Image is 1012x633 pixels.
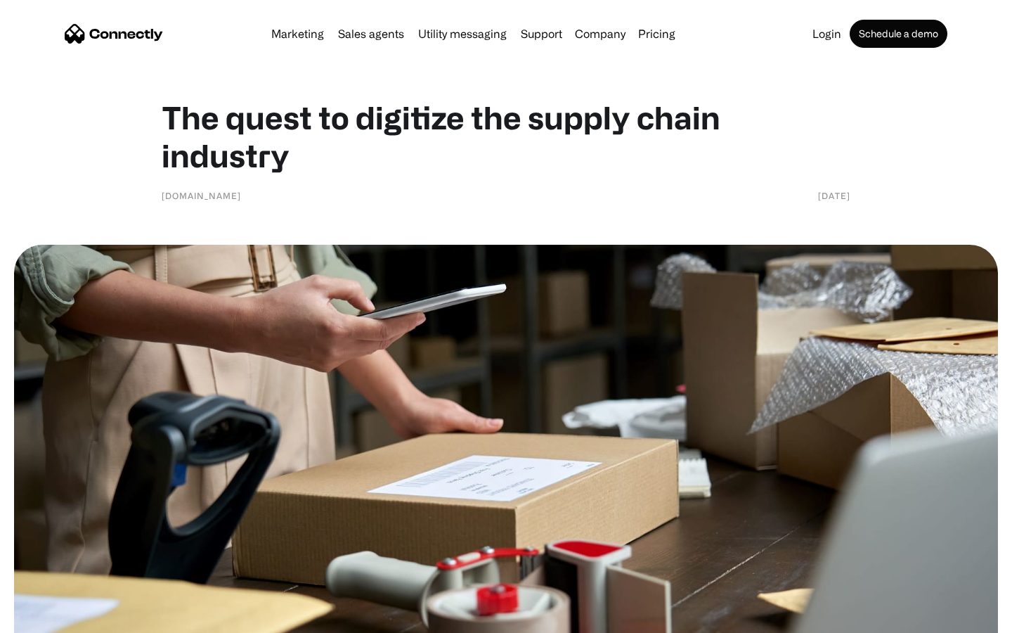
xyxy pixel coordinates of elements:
[818,188,850,203] div: [DATE]
[632,28,681,39] a: Pricing
[162,188,241,203] div: [DOMAIN_NAME]
[575,24,625,44] div: Company
[28,608,84,628] ul: Language list
[807,28,847,39] a: Login
[850,20,947,48] a: Schedule a demo
[332,28,410,39] a: Sales agents
[14,608,84,628] aside: Language selected: English
[515,28,568,39] a: Support
[266,28,330,39] a: Marketing
[413,28,512,39] a: Utility messaging
[162,98,850,174] h1: The quest to digitize the supply chain industry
